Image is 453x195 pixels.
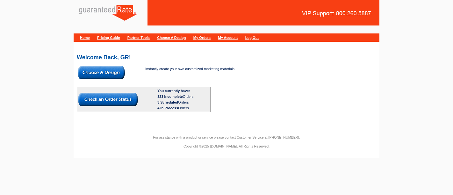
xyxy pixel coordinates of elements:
[74,143,379,149] p: Copyright ©2025 [DOMAIN_NAME]. All Rights Reserved.
[157,95,183,98] span: 323 Incomplete
[245,36,259,40] a: Log Out
[97,36,120,40] a: Pricing Guide
[157,94,209,111] div: Orders Orders Orders
[157,36,186,40] a: Choose A Design
[74,134,379,140] p: For assistance with a product or service please contact Customer Service at [PHONE_NUMBER].
[157,89,190,93] b: You currently have:
[145,67,235,71] span: Instantly create your own customized marketing materials.
[78,66,125,79] img: button-choose-design.gif
[78,93,138,106] img: button-check-order-status.gif
[80,36,90,40] a: Home
[157,106,178,110] span: 4 In Process
[218,36,238,40] a: My Account
[157,100,178,104] span: 3 Scheduled
[77,54,376,60] h2: Welcome Back, GR!
[193,36,211,40] a: My Orders
[127,36,150,40] a: Partner Tools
